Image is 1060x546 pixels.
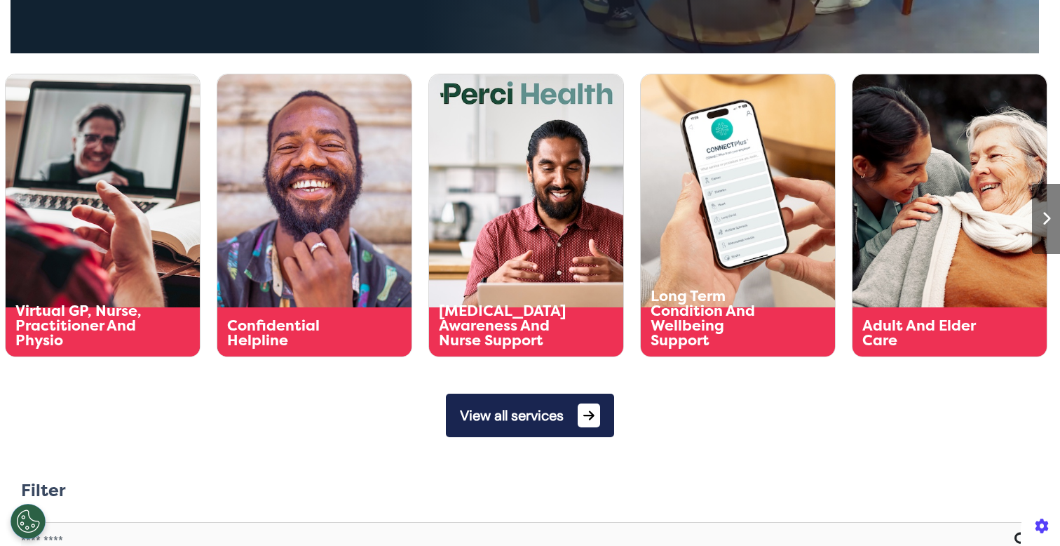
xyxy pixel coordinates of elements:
[439,304,575,348] div: [MEDICAL_DATA] Awareness And Nurse Support
[227,319,363,348] div: Confidential Helpline
[651,289,787,348] div: Long Term Condition And Wellbeing Support
[15,304,151,348] div: Virtual GP, Nurse, Practitioner And Physio
[862,319,998,348] div: Adult And Elder Care
[21,481,66,501] h2: Filter
[446,394,614,437] button: View all services
[11,504,46,539] button: Open Preferences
